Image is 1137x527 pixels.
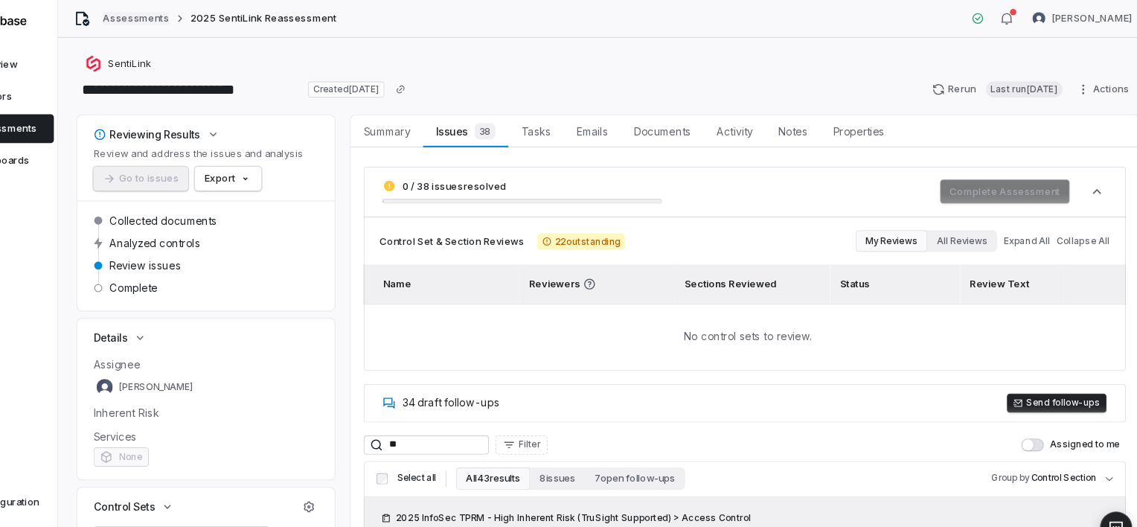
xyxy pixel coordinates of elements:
td: No control sets to review. [402,281,1107,343]
span: 2025 SentiLink Reassessment [241,11,377,23]
button: Copy link [423,69,449,96]
button: All 43 results [487,432,556,453]
span: Details [152,306,183,319]
button: Send follow-ups [997,364,1089,382]
a: Configuration [6,451,112,478]
span: Summary [396,112,451,131]
span: Sections Reviewed [699,257,784,268]
span: 2025 InfoSec TPRM - Privacy [173,490,294,502]
span: Control Sets [152,462,208,476]
span: Assessments [39,113,100,125]
button: 7 open follow-ups [607,432,699,453]
span: Vendors [39,83,77,95]
span: Select all [433,437,469,448]
button: https://sentilink.com/SentiLink [140,45,210,72]
span: Tasks [542,112,581,131]
span: Complete [167,260,211,273]
a: Dashboards [3,135,115,162]
a: 2025 InfoSec TPRM - High Inherent Risk (TruSight Supported) [152,508,360,526]
span: Collected documents [167,197,266,211]
span: SentiLink [165,53,205,65]
span: Filter [545,406,566,417]
span: Reviewers [554,257,680,269]
span: Created [DATE] [350,75,420,90]
span: The organization must have a documented and approved access control policy that is aligned with t... [458,510,1000,522]
span: Likely Compliant [1020,508,1095,523]
input: Select all [414,438,424,448]
button: Expand All [990,210,1042,237]
button: Export [246,154,307,176]
span: Dashboards [39,143,93,155]
span: Properties [830,112,890,131]
button: All Reviews [923,213,988,233]
span: Analyzed controls [167,218,251,231]
span: Overview [39,54,82,66]
img: logo-D7KZi-bG.svg [19,12,90,27]
span: # H.1 [433,511,452,522]
img: Bridget Seagraves avatar [1021,11,1033,23]
span: 2025 InfoSec TPRM - High Inherent Risk (TruSight Supported) > Access Control [432,473,760,485]
span: [PERSON_NAME] [176,353,244,364]
button: Assigned to me [1011,406,1031,418]
span: Issues [463,111,529,132]
span: 38 [505,114,524,129]
button: Actions [1057,71,1119,94]
button: Collapse All [1039,210,1097,237]
a: Vendors [3,76,115,103]
span: Configuration [42,459,102,470]
dt: Services [152,397,360,411]
span: Group by [983,437,1018,447]
button: Filter [524,403,572,421]
span: 1.0 [1000,508,1019,523]
button: Minimize [6,481,112,511]
a: Assessments [161,11,222,23]
label: Assigned to me [1011,406,1101,418]
span: 0 / 38 issues resolved [438,167,534,178]
a: 2025 InfoSec TPRM - Privacy [152,487,315,505]
dt: Inherent Risk [152,375,360,389]
span: 34 draft follow-ups [438,366,528,378]
a: Overview [3,46,115,73]
span: Control Set & Section Reviews [417,217,551,229]
p: Review and address the issues and analysis [152,136,346,148]
button: My Reviews [857,213,923,233]
span: Name [420,257,446,268]
span: Notes [780,112,819,131]
span: Activity [723,112,768,131]
button: Details [147,299,205,326]
dt: Assignee [152,330,360,344]
button: Reviewing Results [147,111,273,138]
span: Emails [593,112,634,131]
span: Status [842,257,870,268]
div: Reviewing Results [152,118,251,131]
div: Review filter [857,213,988,233]
button: 8 issues [556,432,606,453]
span: Review Text [963,257,1018,268]
button: Bridget Seagraves avatar[PERSON_NAME] [1012,6,1122,28]
a: Assessments [3,106,115,132]
span: Last run [DATE] [978,75,1048,90]
span: 2025 InfoSec TPRM - High Inherent Risk (TruSight Supported) [173,511,339,523]
span: Review issues [167,239,233,252]
button: Control Sets [147,456,231,482]
span: Minimize [45,490,84,502]
img: Jason Boland avatar [155,351,170,365]
span: [PERSON_NAME] [1039,11,1113,23]
span: Documents [646,112,711,131]
button: RerunLast run[DATE] [919,71,1057,94]
span: 22 outstanding [563,216,644,231]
